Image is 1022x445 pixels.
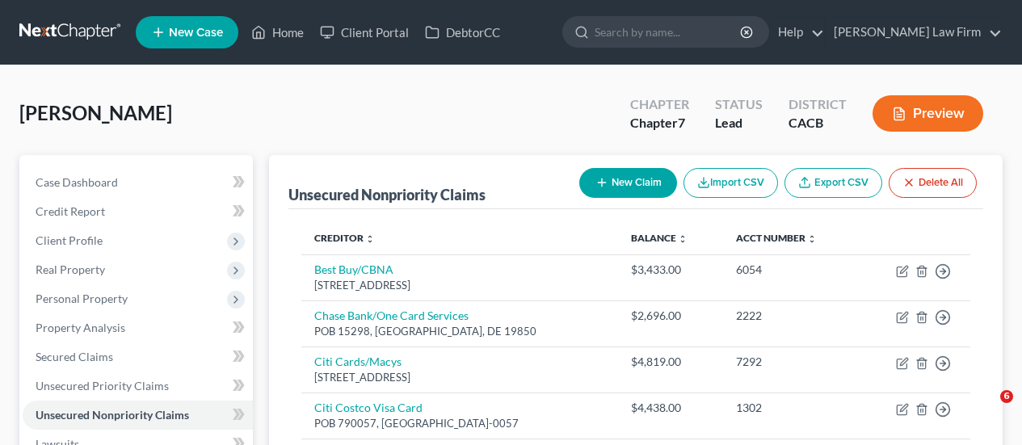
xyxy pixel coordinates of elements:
[967,390,1006,429] iframe: Intercom live chat
[314,278,605,293] div: [STREET_ADDRESS]
[630,114,689,132] div: Chapter
[678,115,685,130] span: 7
[873,95,983,132] button: Preview
[736,262,846,278] div: 6054
[770,18,824,47] a: Help
[631,232,688,244] a: Balance unfold_more
[36,233,103,247] span: Client Profile
[631,400,710,416] div: $4,438.00
[19,101,172,124] span: [PERSON_NAME]
[23,342,253,372] a: Secured Claims
[631,308,710,324] div: $2,696.00
[789,95,847,114] div: District
[314,232,375,244] a: Creditor unfold_more
[23,168,253,197] a: Case Dashboard
[36,175,118,189] span: Case Dashboard
[36,408,189,422] span: Unsecured Nonpriority Claims
[36,262,105,276] span: Real Property
[314,355,402,368] a: Citi Cards/Macys
[715,114,763,132] div: Lead
[23,401,253,430] a: Unsecured Nonpriority Claims
[23,313,253,342] a: Property Analysis
[365,234,375,244] i: unfold_more
[595,17,742,47] input: Search by name...
[678,234,688,244] i: unfold_more
[36,292,128,305] span: Personal Property
[789,114,847,132] div: CACB
[314,370,605,385] div: [STREET_ADDRESS]
[23,372,253,401] a: Unsecured Priority Claims
[243,18,312,47] a: Home
[631,354,710,370] div: $4,819.00
[826,18,1002,47] a: [PERSON_NAME] Law Firm
[169,27,223,39] span: New Case
[889,168,977,198] button: Delete All
[288,185,486,204] div: Unsecured Nonpriority Claims
[736,232,817,244] a: Acct Number unfold_more
[314,401,423,414] a: Citi Costco Visa Card
[36,204,105,218] span: Credit Report
[715,95,763,114] div: Status
[683,168,778,198] button: Import CSV
[36,321,125,334] span: Property Analysis
[784,168,882,198] a: Export CSV
[736,354,846,370] div: 7292
[631,262,710,278] div: $3,433.00
[314,324,605,339] div: POB 15298, [GEOGRAPHIC_DATA], DE 19850
[630,95,689,114] div: Chapter
[314,416,605,431] div: POB 790057, [GEOGRAPHIC_DATA]-0057
[807,234,817,244] i: unfold_more
[23,197,253,226] a: Credit Report
[314,309,469,322] a: Chase Bank/One Card Services
[736,308,846,324] div: 2222
[736,400,846,416] div: 1302
[314,262,393,276] a: Best Buy/CBNA
[579,168,677,198] button: New Claim
[36,350,113,363] span: Secured Claims
[1000,390,1013,403] span: 6
[417,18,508,47] a: DebtorCC
[312,18,417,47] a: Client Portal
[36,379,169,393] span: Unsecured Priority Claims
